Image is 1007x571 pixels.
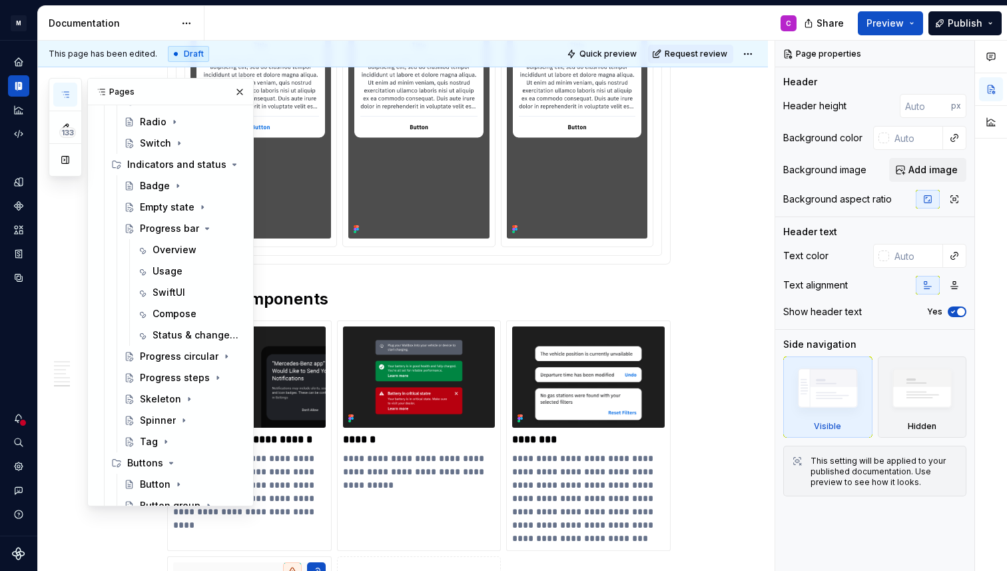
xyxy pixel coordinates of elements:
[948,17,982,30] span: Publish
[119,367,248,388] a: Progress steps
[783,305,862,318] div: Show header text
[153,286,185,299] div: SwiftUI
[59,127,76,138] span: 133
[783,193,892,206] div: Background aspect ratio
[140,371,210,384] div: Progress steps
[8,408,29,429] button: Notifications
[140,179,170,193] div: Badge
[3,9,35,37] button: M
[512,326,665,428] img: 93a92b2a-77c0-471c-9db8-b0cf15650962.png
[119,133,248,154] a: Switch
[8,480,29,501] button: Contact support
[927,306,942,317] label: Yes
[140,350,218,363] div: Progress circular
[119,410,248,431] a: Spinner
[153,265,182,278] div: Usage
[783,249,829,263] div: Text color
[928,11,1002,35] button: Publish
[889,158,966,182] button: Add image
[106,154,248,175] div: Indicators and status
[49,17,174,30] div: Documentation
[797,11,852,35] button: Share
[119,431,248,452] a: Tag
[140,201,194,214] div: Empty state
[783,75,817,89] div: Header
[8,171,29,193] a: Design tokens
[811,456,958,488] div: This setting will be applied to your published documentation. Use preview to see how it looks.
[131,303,248,324] a: Compose
[119,197,248,218] a: Empty state
[140,137,171,150] div: Switch
[8,243,29,265] a: Storybook stories
[153,243,196,257] div: Overview
[783,163,866,177] div: Background image
[8,267,29,288] a: Data sources
[140,435,158,448] div: Tag
[563,45,643,63] button: Quick preview
[119,111,248,133] a: Radio
[889,244,943,268] input: Auto
[665,49,727,59] span: Request review
[783,131,862,145] div: Background color
[648,45,733,63] button: Request review
[343,326,496,428] img: f6b667f3-5802-4ee0-b993-27456c5b32a6.png
[167,288,671,310] h2: Related components
[783,99,846,113] div: Header height
[858,11,923,35] button: Preview
[866,17,904,30] span: Preview
[783,338,856,351] div: Side navigation
[8,75,29,97] a: Documentation
[131,261,248,282] a: Usage
[878,356,967,438] div: Hidden
[8,99,29,121] a: Analytics
[8,456,29,477] a: Settings
[140,478,170,491] div: Button
[127,158,226,171] div: Indicators and status
[11,15,27,31] div: M
[140,392,181,406] div: Skeleton
[153,307,196,320] div: Compose
[49,49,157,59] span: This page has been edited.
[579,49,637,59] span: Quick preview
[817,17,844,30] span: Share
[786,18,791,29] div: C
[908,163,958,177] span: Add image
[814,421,841,432] div: Visible
[131,239,248,261] a: Overview
[783,279,848,292] div: Text alignment
[8,219,29,241] a: Assets
[12,547,25,560] a: Supernova Logo
[140,222,199,235] div: Progress bar
[783,356,872,438] div: Visible
[8,432,29,453] div: Search ⌘K
[119,218,248,239] a: Progress bar
[88,79,253,105] div: Pages
[900,94,951,118] input: Auto
[783,225,837,239] div: Header text
[119,495,248,516] a: Button group
[8,195,29,217] a: Components
[889,126,943,150] input: Auto
[951,101,961,111] p: px
[131,282,248,303] a: SwiftUI
[8,123,29,145] a: Code automation
[908,421,936,432] div: Hidden
[8,51,29,73] a: Home
[106,452,248,474] div: Buttons
[119,346,248,367] a: Progress circular
[153,328,240,342] div: Status & changelog
[119,474,248,495] a: Button
[140,499,200,512] div: Button group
